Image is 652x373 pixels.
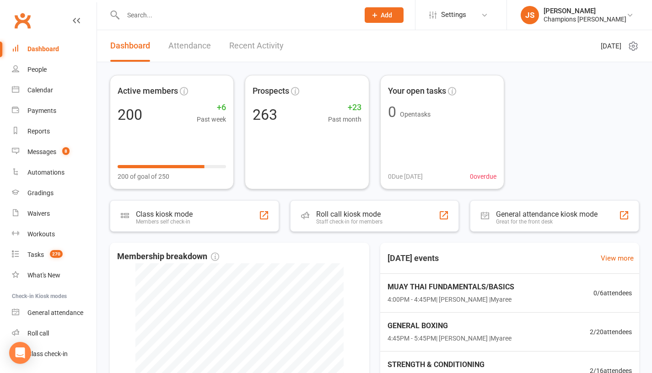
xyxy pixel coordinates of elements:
[27,309,83,316] div: General attendance
[470,171,496,181] span: 0 overdue
[12,224,97,245] a: Workouts
[496,210,598,218] div: General attendance kiosk mode
[496,218,598,225] div: Great for the front desk
[12,101,97,121] a: Payments
[197,101,226,114] span: +6
[601,253,634,264] a: View more
[27,66,47,73] div: People
[27,189,54,197] div: Gradings
[253,107,277,122] div: 263
[12,80,97,101] a: Calendar
[388,171,423,181] span: 0 Due [DATE]
[12,162,97,183] a: Automations
[27,330,49,337] div: Roll call
[388,105,396,119] div: 0
[27,210,50,217] div: Waivers
[388,333,512,343] span: 4:45PM - 5:45PM | [PERSON_NAME] | Myaree
[400,111,431,118] span: Open tasks
[593,288,632,298] span: 0 / 6 attendees
[118,107,142,122] div: 200
[27,169,65,176] div: Automations
[229,30,284,62] a: Recent Activity
[12,303,97,323] a: General attendance kiosk mode
[168,30,211,62] a: Attendance
[441,5,466,25] span: Settings
[110,30,150,62] a: Dashboard
[136,218,193,225] div: Members self check-in
[120,9,353,21] input: Search...
[316,218,383,225] div: Staff check-in for members
[12,183,97,203] a: Gradings
[380,250,446,266] h3: [DATE] events
[12,265,97,286] a: What's New
[253,85,289,98] span: Prospects
[388,359,512,371] span: STRENGTH & CONDITIONING
[544,7,626,15] div: [PERSON_NAME]
[27,45,59,53] div: Dashboard
[50,250,63,258] span: 270
[27,350,68,357] div: Class check-in
[521,6,539,24] div: JS
[27,272,60,279] div: What's New
[328,114,361,124] span: Past month
[27,251,44,258] div: Tasks
[197,114,226,124] span: Past week
[27,148,56,155] div: Messages
[9,342,31,364] div: Open Intercom Messenger
[136,210,193,218] div: Class kiosk mode
[27,107,56,114] div: Payments
[12,142,97,162] a: Messages 8
[388,294,514,304] span: 4:00PM - 4:45PM | [PERSON_NAME] | Myaree
[62,147,70,155] span: 8
[316,210,383,218] div: Roll call kiosk mode
[12,121,97,142] a: Reports
[12,344,97,364] a: Class kiosk mode
[118,85,178,98] span: Active members
[388,85,446,98] span: Your open tasks
[388,281,514,293] span: MUAY THAI FUNDAMENTALS/BASICS
[601,41,621,52] span: [DATE]
[328,101,361,114] span: +23
[12,245,97,265] a: Tasks 270
[12,323,97,344] a: Roll call
[27,86,53,94] div: Calendar
[544,15,626,23] div: Champions [PERSON_NAME]
[12,203,97,224] a: Waivers
[27,128,50,135] div: Reports
[117,250,219,263] span: Membership breakdown
[590,327,632,337] span: 2 / 20 attendees
[388,320,512,332] span: GENERAL BOXING
[12,59,97,80] a: People
[118,171,169,181] span: 200 of goal of 250
[365,7,404,23] button: Add
[12,39,97,59] a: Dashboard
[11,9,34,32] a: Clubworx
[381,11,392,19] span: Add
[27,230,55,238] div: Workouts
